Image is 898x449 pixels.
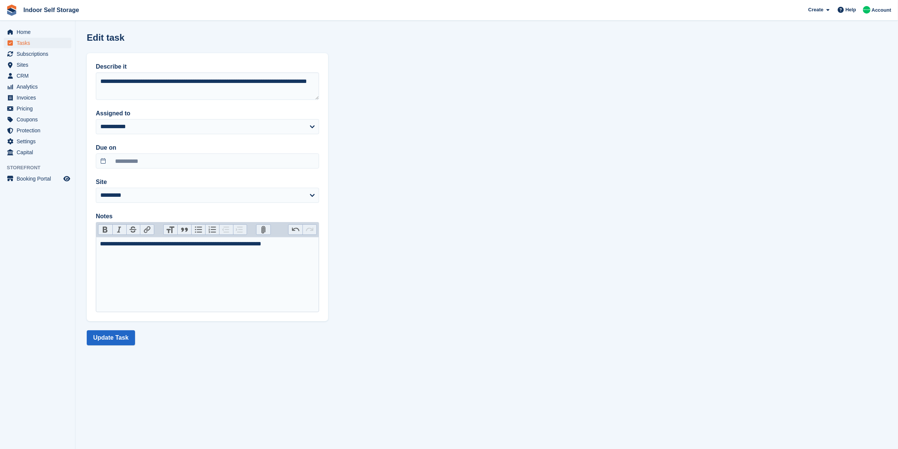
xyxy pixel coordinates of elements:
[17,49,62,59] span: Subscriptions
[17,136,62,147] span: Settings
[4,173,71,184] a: menu
[140,225,154,234] button: Link
[233,225,247,234] button: Increase Level
[4,60,71,70] a: menu
[96,212,319,221] label: Notes
[17,60,62,70] span: Sites
[17,27,62,37] span: Home
[20,4,82,16] a: Indoor Self Storage
[126,225,140,234] button: Strikethrough
[4,70,71,81] a: menu
[96,143,319,152] label: Due on
[191,225,205,234] button: Bullets
[87,330,135,345] button: Update Task
[6,5,17,16] img: stora-icon-8386f47178a22dfd0bd8f6a31ec36ba5ce8667c1dd55bd0f319d3a0aa187defe.svg
[17,114,62,125] span: Coupons
[17,173,62,184] span: Booking Portal
[4,38,71,48] a: menu
[177,225,191,234] button: Quote
[7,164,75,172] span: Storefront
[4,136,71,147] a: menu
[87,32,124,43] h1: Edit task
[96,62,319,71] label: Describe it
[98,225,112,234] button: Bold
[302,225,316,234] button: Redo
[4,49,71,59] a: menu
[846,6,856,14] span: Help
[4,125,71,136] a: menu
[4,92,71,103] a: menu
[219,225,233,234] button: Decrease Level
[205,225,219,234] button: Numbers
[17,92,62,103] span: Invoices
[112,225,126,234] button: Italic
[96,109,319,118] label: Assigned to
[17,70,62,81] span: CRM
[863,6,870,14] img: Helen Nicholls
[17,147,62,158] span: Capital
[256,225,270,234] button: Attach Files
[17,103,62,114] span: Pricing
[4,103,71,114] a: menu
[17,81,62,92] span: Analytics
[4,27,71,37] a: menu
[4,147,71,158] a: menu
[62,174,71,183] a: Preview store
[17,38,62,48] span: Tasks
[96,178,319,187] label: Site
[4,81,71,92] a: menu
[4,114,71,125] a: menu
[808,6,823,14] span: Create
[872,6,891,14] span: Account
[17,125,62,136] span: Protection
[289,225,302,234] button: Undo
[164,225,178,234] button: Heading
